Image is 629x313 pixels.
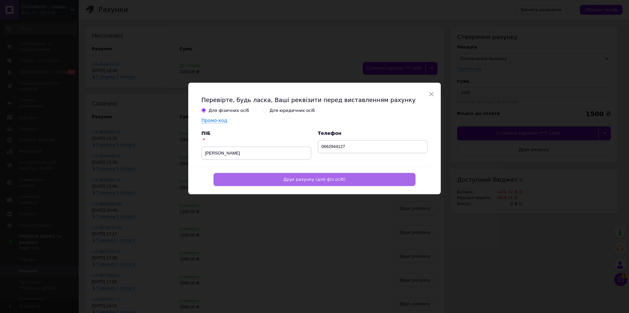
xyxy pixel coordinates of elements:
h2: Перевірте, будь ласка, Ваші реквізити перед виставленням рахунку [201,96,428,104]
div: Для юридичних осіб [270,108,315,114]
span: × [428,89,434,100]
label: Телефон [318,131,341,136]
label: Промо-код [201,118,227,123]
label: ПІБ [201,131,211,136]
div: Для фізичних осіб [209,108,249,114]
button: Друк рахунку (для фіз.осіб) [213,173,416,186]
span: Друк рахунку (для фіз.осіб) [283,177,346,182]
